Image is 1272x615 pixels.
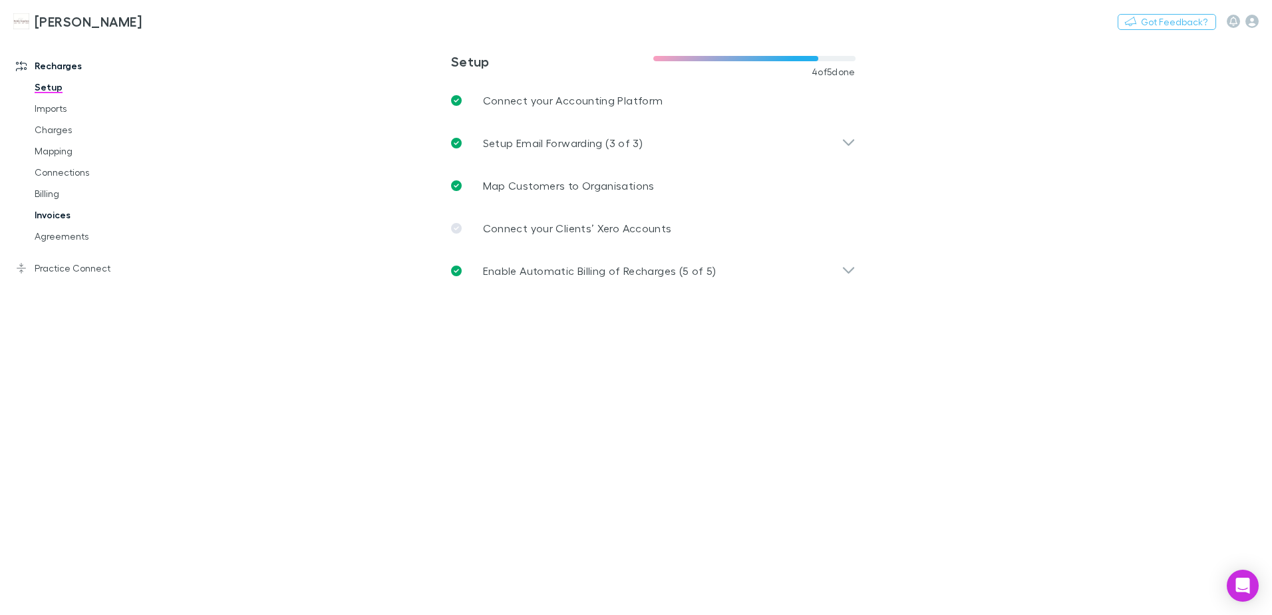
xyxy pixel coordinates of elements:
[440,122,866,164] div: Setup Email Forwarding (3 of 3)
[440,250,866,292] div: Enable Automatic Billing of Recharges (5 of 5)
[483,263,716,279] p: Enable Automatic Billing of Recharges (5 of 5)
[21,226,180,247] a: Agreements
[3,258,180,279] a: Practice Connect
[21,204,180,226] a: Invoices
[483,178,655,194] p: Map Customers to Organisations
[1118,14,1216,30] button: Got Feedback?
[21,183,180,204] a: Billing
[21,140,180,162] a: Mapping
[440,207,866,250] a: Connect your Clients’ Xero Accounts
[3,55,180,77] a: Recharges
[21,162,180,183] a: Connections
[440,79,866,122] a: Connect your Accounting Platform
[21,98,180,119] a: Imports
[21,77,180,98] a: Setup
[440,164,866,207] a: Map Customers to Organisations
[21,119,180,140] a: Charges
[1227,570,1259,602] div: Open Intercom Messenger
[35,13,142,29] h3: [PERSON_NAME]
[13,13,29,29] img: Hales Douglass's Logo
[483,93,663,108] p: Connect your Accounting Platform
[483,220,672,236] p: Connect your Clients’ Xero Accounts
[451,53,653,69] h3: Setup
[483,135,643,151] p: Setup Email Forwarding (3 of 3)
[5,5,150,37] a: [PERSON_NAME]
[812,67,856,77] span: 4 of 5 done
